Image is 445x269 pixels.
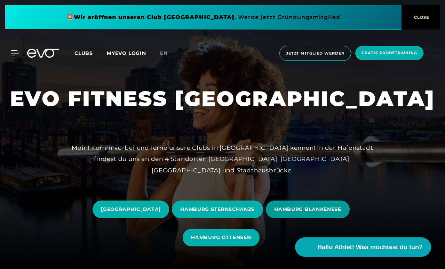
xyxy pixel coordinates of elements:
a: Gratis Probetraining [353,46,426,61]
h1: EVO FITNESS [GEOGRAPHIC_DATA] [10,85,435,112]
div: Moin! Komm vorbei und lerne unsere Clubs in [GEOGRAPHIC_DATA] kennen! In der Hafenstadt findest d... [66,142,379,176]
a: en [160,49,176,57]
span: HAMBURG BLANKENESE [274,206,341,213]
a: [GEOGRAPHIC_DATA] [93,195,172,223]
span: CLOSE [412,14,429,21]
a: Clubs [74,50,107,56]
span: Jetzt Mitglied werden [286,50,344,56]
span: Hallo Athlet! Was möchtest du tun? [317,243,423,252]
a: HAMBURG STERNSCHANZE [172,195,266,223]
span: HAMBURG STERNSCHANZE [180,206,255,213]
a: Jetzt Mitglied werden [277,46,353,61]
span: en [160,50,168,56]
span: Clubs [74,50,93,56]
span: HAMBURG OTTENSEN [191,234,251,241]
button: Hallo Athlet! Was möchtest du tun? [295,237,431,257]
a: HAMBURG OTTENSEN [183,223,262,252]
a: MYEVO LOGIN [107,50,146,56]
a: HAMBURG BLANKENESE [266,195,352,223]
span: Gratis Probetraining [361,50,417,56]
button: CLOSE [402,5,440,30]
span: [GEOGRAPHIC_DATA] [101,206,161,213]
